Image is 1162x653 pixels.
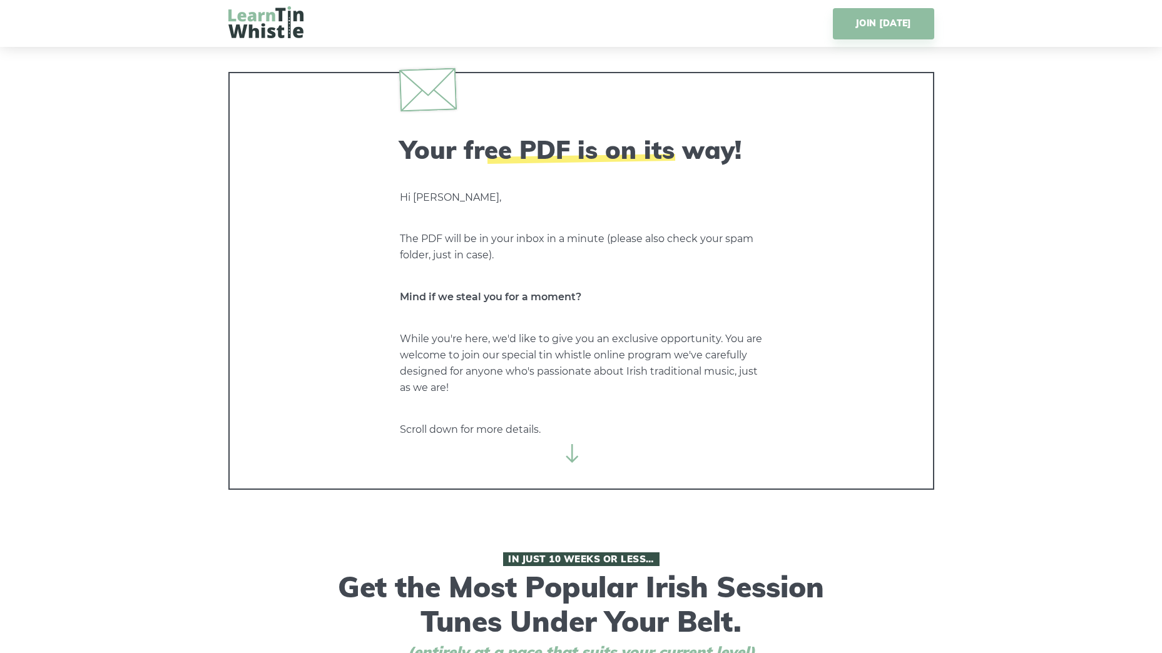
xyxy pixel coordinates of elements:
img: envelope.svg [399,68,456,111]
span: In Just 10 Weeks or Less… [503,552,660,566]
p: While you're here, we'd like to give you an exclusive opportunity. You are welcome to join our sp... [400,331,763,396]
a: JOIN [DATE] [833,8,934,39]
p: The PDF will be in your inbox in a minute (please also check your spam folder, just in case). [400,231,763,263]
h2: Your free PDF is on its way! [400,134,763,165]
p: Hi [PERSON_NAME], [400,190,763,206]
strong: Mind if we steal you for a moment? [400,291,581,303]
p: Scroll down for more details. [400,422,763,438]
img: LearnTinWhistle.com [228,6,303,38]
